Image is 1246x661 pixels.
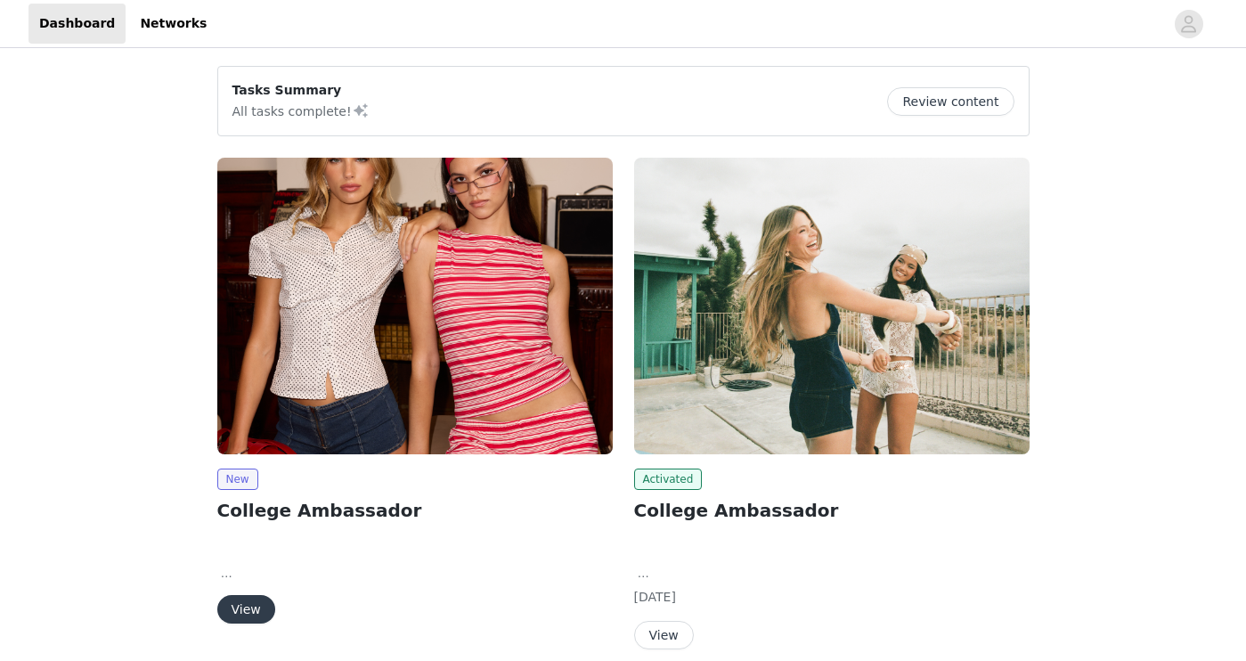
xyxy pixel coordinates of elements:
[634,469,703,490] span: Activated
[217,497,613,524] h2: College Ambassador
[217,603,275,616] a: View
[1180,10,1197,38] div: avatar
[232,100,370,121] p: All tasks complete!
[29,4,126,44] a: Dashboard
[887,87,1014,116] button: Review content
[634,629,694,642] a: View
[129,4,217,44] a: Networks
[217,595,275,624] button: View
[634,158,1030,454] img: Edikted
[232,81,370,100] p: Tasks Summary
[634,621,694,649] button: View
[634,497,1030,524] h2: College Ambassador
[634,590,676,604] span: [DATE]
[217,158,613,454] img: Edikted
[217,469,258,490] span: New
